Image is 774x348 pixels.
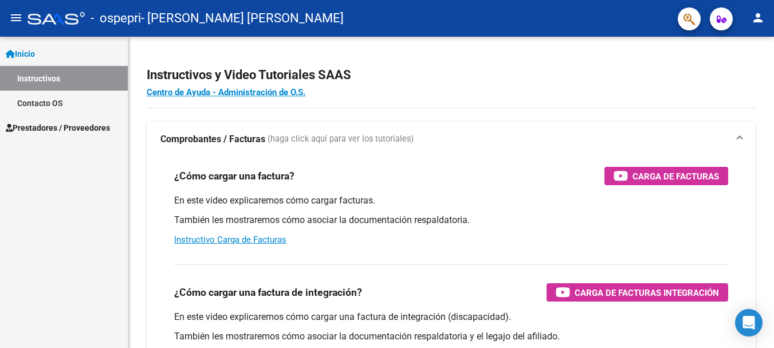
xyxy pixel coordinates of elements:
[174,330,728,343] p: También les mostraremos cómo asociar la documentación respaldatoria y el legajo del afiliado.
[174,194,728,207] p: En este video explicaremos cómo cargar facturas.
[141,6,344,31] span: - [PERSON_NAME] [PERSON_NAME]
[604,167,728,185] button: Carga de Facturas
[632,169,719,183] span: Carga de Facturas
[147,121,756,158] mat-expansion-panel-header: Comprobantes / Facturas (haga click aquí para ver los tutoriales)
[751,11,765,25] mat-icon: person
[174,284,362,300] h3: ¿Cómo cargar una factura de integración?
[6,48,35,60] span: Inicio
[268,133,414,146] span: (haga click aquí para ver los tutoriales)
[174,311,728,323] p: En este video explicaremos cómo cargar una factura de integración (discapacidad).
[735,309,763,337] div: Open Intercom Messenger
[160,133,265,146] strong: Comprobantes / Facturas
[174,234,286,245] a: Instructivo Carga de Facturas
[147,64,756,86] h2: Instructivos y Video Tutoriales SAAS
[547,283,728,302] button: Carga de Facturas Integración
[147,87,305,97] a: Centro de Ayuda - Administración de O.S.
[9,11,23,25] mat-icon: menu
[174,214,728,226] p: También les mostraremos cómo asociar la documentación respaldatoria.
[575,286,719,300] span: Carga de Facturas Integración
[6,122,110,134] span: Prestadores / Proveedores
[174,168,294,184] h3: ¿Cómo cargar una factura?
[91,6,141,31] span: - ospepri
